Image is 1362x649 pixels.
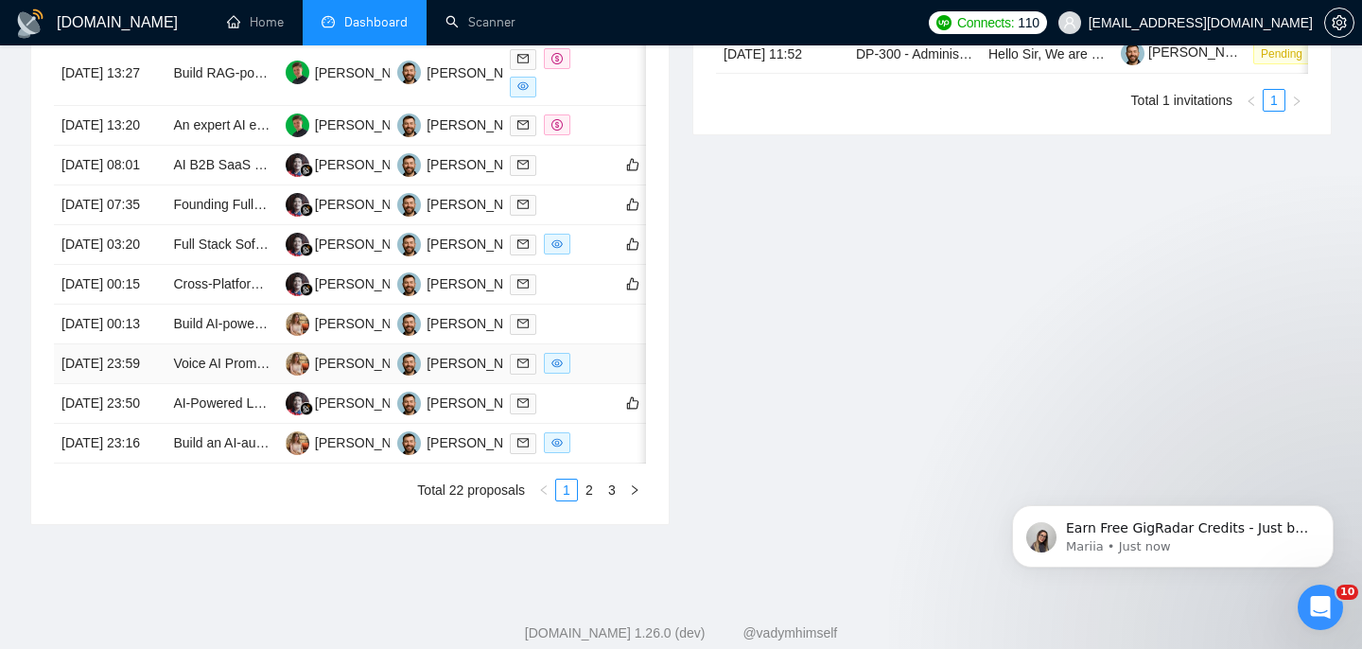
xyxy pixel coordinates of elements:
a: Cross-Platform App Developer with Rocket AI Experience [173,276,510,291]
td: [DATE] 23:59 [54,344,166,384]
div: [PERSON_NAME] [427,194,535,215]
img: MB [286,114,309,137]
div: [PERSON_NAME] [315,273,424,294]
button: right [1285,89,1308,112]
button: like [621,233,644,255]
img: VK [397,431,421,455]
div: [PERSON_NAME] [315,313,424,334]
a: Build RAG-powered keyword mapping assistant in n8n (LLM + vector database) [173,65,641,80]
a: An expert AI engineer is needed to build an AI agent [173,117,479,132]
span: mail [517,278,529,289]
a: VK[PERSON_NAME] [397,116,535,132]
a: SS[PERSON_NAME] [286,156,424,171]
a: 2 [579,480,600,500]
button: right [623,479,646,501]
a: VK[PERSON_NAME] [397,395,535,410]
a: setting [1324,15,1354,30]
li: Previous Page [1240,89,1263,112]
div: [PERSON_NAME] [315,154,424,175]
a: VK[PERSON_NAME] [397,196,535,211]
a: AI B2B SaaS Platform Development [173,157,385,172]
span: 10 [1336,585,1358,600]
td: [DATE] 23:50 [54,384,166,424]
a: VK[PERSON_NAME] [397,64,535,79]
span: user [1063,16,1076,29]
img: gigradar-bm.png [300,283,313,296]
span: 110 [1018,12,1039,33]
img: VK [397,61,421,84]
span: eye [517,80,529,92]
span: mail [517,437,529,448]
span: eye [551,238,563,250]
span: like [626,395,639,411]
button: left [1240,89,1263,112]
td: Build RAG-powered keyword mapping assistant in n8n (LLM + vector database) [166,41,277,106]
button: setting [1324,8,1354,38]
span: mail [517,53,529,64]
button: like [621,272,644,295]
td: [DATE] 23:16 [54,424,166,464]
a: [PERSON_NAME] [1121,44,1257,60]
a: AI-Powered LegalTech SaaS Platform Development [173,395,477,411]
li: Next Page [1285,89,1308,112]
li: Next Page [623,479,646,501]
a: Voice AI Prompt Engineering [173,356,341,371]
span: Dashboard [344,14,408,30]
img: upwork-logo.png [936,15,952,30]
span: mail [517,119,529,131]
img: VK [397,312,421,336]
img: MB [286,61,309,84]
span: right [629,484,640,496]
td: [DATE] 07:35 [54,185,166,225]
button: like [621,193,644,216]
span: mail [517,358,529,369]
img: SS [286,272,309,296]
a: DP-300 - Administering Relational Database on Microsoft Azure [856,46,1229,61]
td: [DATE] 13:27 [54,41,166,106]
a: 1 [556,480,577,500]
td: Build AI-powered WebApp + CRM for Citizen Petitions and Government Tracking [166,305,277,344]
td: Full Stack Software Engineer (with AI Experience) [166,225,277,265]
span: eye [551,358,563,369]
a: AV[PERSON_NAME] [286,355,424,370]
span: like [626,276,639,291]
a: SS[PERSON_NAME] [286,236,424,251]
td: AI B2B SaaS Platform Development [166,146,277,185]
td: Cross-Platform App Developer with Rocket AI Experience [166,265,277,305]
td: Founding Fullstack Engineer (Freelance) – Context Engineering + PRPs [166,185,277,225]
a: @vadymhimself [742,625,837,640]
span: like [626,237,639,252]
li: 1 [1263,89,1285,112]
img: AV [286,352,309,376]
a: SS[PERSON_NAME] [286,275,424,290]
span: setting [1325,15,1353,30]
img: gigradar-bm.png [300,402,313,415]
div: [PERSON_NAME] [315,114,424,135]
div: [PERSON_NAME] [427,353,535,374]
div: [PERSON_NAME] [427,154,535,175]
a: Build an AI-automated Content Library Using Airtable, Make, GraphQL, LLM [173,435,618,450]
div: [PERSON_NAME] [427,432,535,453]
a: searchScanner [445,14,515,30]
a: SS[PERSON_NAME] [286,196,424,211]
img: logo [15,9,45,39]
img: VK [397,193,421,217]
a: AV[PERSON_NAME] [286,315,424,330]
button: like [621,392,644,414]
a: 3 [602,480,622,500]
a: homeHome [227,14,284,30]
img: VK [397,392,421,415]
td: [DATE] 11:52 [716,34,848,74]
div: [PERSON_NAME] [315,432,424,453]
a: 1 [1264,90,1284,111]
td: Voice AI Prompt Engineering [166,344,277,384]
a: MB[PERSON_NAME] [286,116,424,132]
a: SS[PERSON_NAME] [286,395,424,410]
td: DP-300 - Administering Relational Database on Microsoft Azure [848,34,981,74]
button: like [621,153,644,176]
img: VK [397,352,421,376]
td: [DATE] 13:20 [54,106,166,146]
